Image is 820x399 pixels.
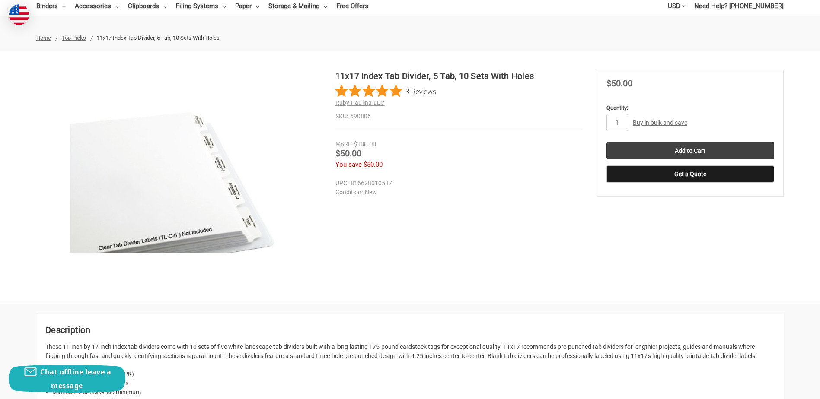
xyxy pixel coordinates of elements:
[9,4,29,25] img: duty and tax information for United States
[52,388,775,397] li: Minimum Purchase: No minimum
[335,179,579,188] dd: 816628010587
[9,365,125,393] button: Chat offline leave a message
[52,370,775,379] li: Unit of Measure: Package (PK)
[45,342,775,361] p: These 11-inch by 17-inch index tab dividers come with 10 sets of five white landscape tab divider...
[36,35,51,41] a: Home
[335,70,583,82] h1: 11x17 Index Tab Divider, 5 Tab, 10 Sets With Holes
[335,139,352,149] div: MSRP
[606,104,774,112] label: Quantity:
[335,188,363,197] dt: Condition:
[354,140,376,148] span: $100.00
[335,112,583,121] dd: 590805
[606,78,632,89] span: $50.00
[45,323,775,336] h2: Description
[335,179,348,188] dt: UPC:
[335,112,348,121] dt: SKU:
[606,165,774,183] button: Get a Quote
[335,161,362,168] span: You save
[633,119,687,126] a: Buy in bulk and save
[40,367,111,390] span: Chat offline leave a message
[335,99,385,106] a: Ruby Paulina LLC
[52,379,775,388] li: Package Includes: 50 Sheets
[364,161,383,168] span: $50.00
[97,35,220,41] span: 11x17 Index Tab Divider, 5 Tab, 10 Sets With Holes
[70,102,287,253] img: 11x17 Index Tab Divider, 5 Tab, 10 Sets With Holes
[606,142,774,159] input: Add to Cart
[62,35,86,41] a: Top Picks
[335,85,436,98] button: Rated 5 out of 5 stars from 3 reviews. Jump to reviews.
[335,148,361,158] span: $50.00
[405,85,436,98] span: 3 Reviews
[335,188,579,197] dd: New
